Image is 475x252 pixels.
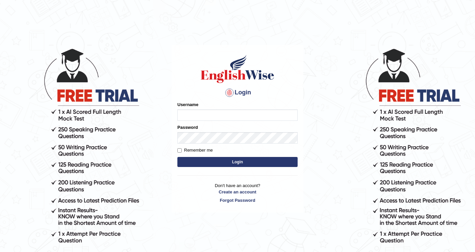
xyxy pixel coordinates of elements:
img: Logo of English Wise sign in for intelligent practice with AI [199,54,276,84]
label: Remember me [177,147,213,154]
label: Password [177,124,198,131]
a: Forgot Password [177,197,298,203]
input: Remember me [177,148,182,153]
h4: Login [177,87,298,98]
label: Username [177,101,198,108]
p: Don't have an account? [177,182,298,203]
a: Create an account [177,189,298,195]
button: Login [177,157,298,167]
